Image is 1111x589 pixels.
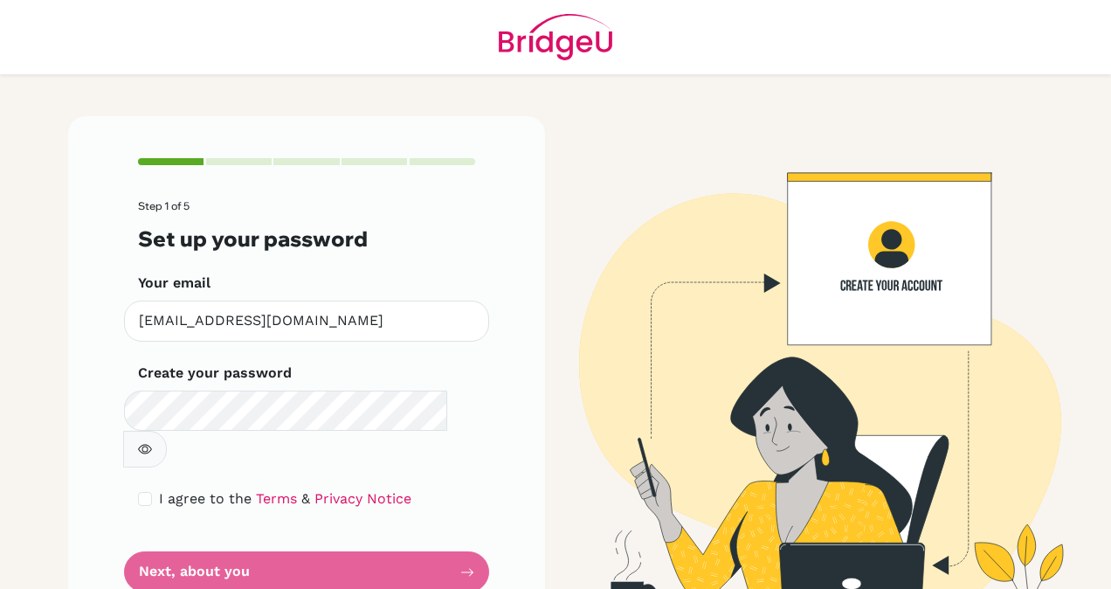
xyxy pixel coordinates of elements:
a: Privacy Notice [314,490,411,507]
label: Create your password [138,363,292,384]
h3: Set up your password [138,226,475,252]
input: Insert your email* [124,301,489,342]
a: Terms [256,490,297,507]
span: I agree to the [159,490,252,507]
label: Your email [138,273,210,294]
span: Step 1 of 5 [138,199,190,212]
span: & [301,490,310,507]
